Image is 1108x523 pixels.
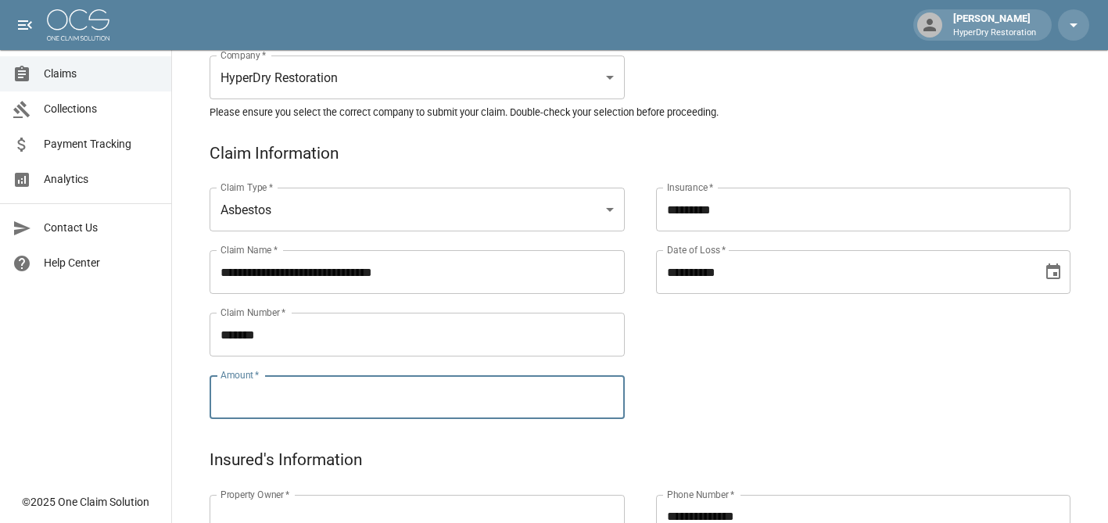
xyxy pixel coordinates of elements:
[44,171,159,188] span: Analytics
[210,188,625,231] div: Asbestos
[44,136,159,152] span: Payment Tracking
[47,9,109,41] img: ocs-logo-white-transparent.png
[221,306,285,319] label: Claim Number
[9,9,41,41] button: open drawer
[44,255,159,271] span: Help Center
[210,106,1070,119] h5: Please ensure you select the correct company to submit your claim. Double-check your selection be...
[22,494,149,510] div: © 2025 One Claim Solution
[667,488,734,501] label: Phone Number
[667,181,713,194] label: Insurance
[947,11,1042,39] div: [PERSON_NAME]
[667,243,726,256] label: Date of Loss
[953,27,1036,40] p: HyperDry Restoration
[221,243,278,256] label: Claim Name
[44,220,159,236] span: Contact Us
[221,48,267,62] label: Company
[1038,256,1069,288] button: Choose date, selected date is Aug 2, 2025
[221,368,260,382] label: Amount
[221,181,273,194] label: Claim Type
[44,66,159,82] span: Claims
[210,56,625,99] div: HyperDry Restoration
[44,101,159,117] span: Collections
[221,488,290,501] label: Property Owner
